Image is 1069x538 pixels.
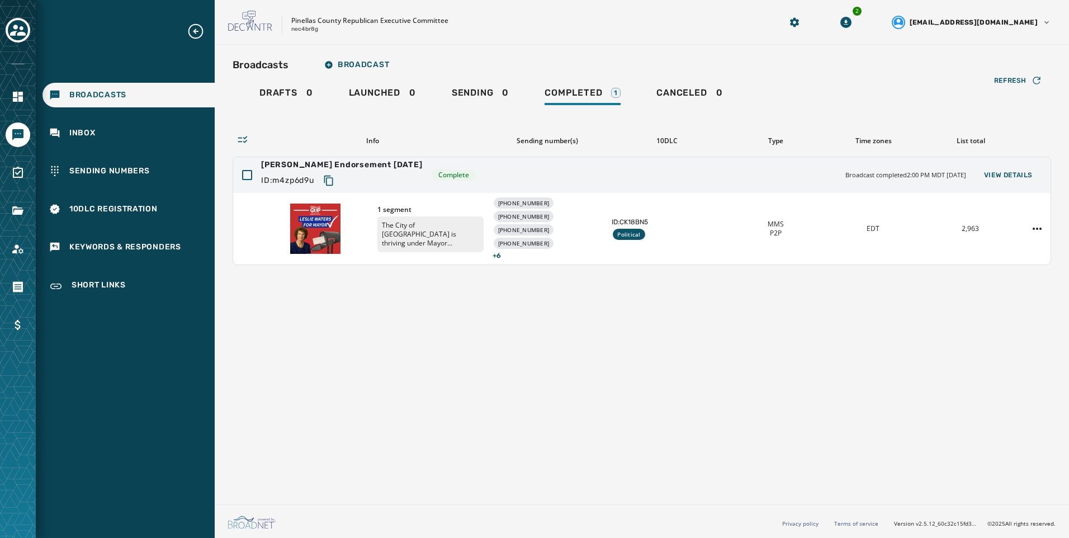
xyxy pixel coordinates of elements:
span: MMS [768,220,784,229]
span: Broadcast completed 2:00 PM MDT [DATE] [845,171,966,180]
button: Expand sub nav menu [187,22,214,40]
div: [PHONE_NUMBER] [494,211,554,222]
div: Political [613,229,645,240]
div: Sending number(s) [492,136,603,145]
button: Broadcast [315,54,398,76]
div: [PHONE_NUMBER] [494,238,554,249]
span: Short Links [72,280,126,293]
span: P2P [770,229,782,238]
p: Pinellas County Republican Executive Committee [291,16,448,25]
span: Sending [452,87,494,98]
span: Broadcast [324,60,389,69]
a: Navigate to Keywords & Responders [42,235,215,259]
div: 2,963 [926,224,1015,233]
p: The City of [GEOGRAPHIC_DATA] is thriving under Mayor [PERSON_NAME]. -Low taxes ✅ -Safe neighborh... [377,216,484,252]
span: Drafts [259,87,297,98]
div: Time zones [829,136,918,145]
span: Launched [349,87,400,98]
span: Version [894,520,978,528]
a: Navigate to Billing [6,313,30,337]
span: 10DLC Registration [69,204,158,215]
div: 0 [349,87,416,105]
div: EDT [829,224,917,233]
h2: Broadcasts [233,57,288,73]
div: 2 [852,6,863,17]
span: [PERSON_NAME] Endorsement [DATE] [261,159,423,171]
div: 1 [611,88,621,98]
div: 0 [452,87,509,105]
button: User settings [887,11,1056,34]
a: Navigate to Surveys [6,161,30,185]
span: Complete [438,171,469,180]
span: Completed [545,87,602,98]
span: + 6 [493,251,603,260]
button: Copy text to clipboard [319,171,339,191]
span: v2.5.12_60c32c15fd37978ea97d18c88c1d5e69e1bdb78b [916,520,978,528]
a: Navigate to Short Links [42,273,215,300]
span: View Details [984,171,1033,180]
span: © 2025 All rights reserved. [987,520,1056,527]
a: Navigate to Messaging [6,122,30,147]
a: Navigate to Broadcasts [42,83,215,107]
a: Drafts0 [250,82,322,107]
a: Completed1 [536,82,630,107]
a: Navigate to Account [6,237,30,261]
div: [PHONE_NUMBER] [494,224,554,235]
button: Refresh [985,72,1051,89]
span: Inbox [69,128,96,139]
button: Manage global settings [784,12,805,32]
div: [PHONE_NUMBER] [494,197,554,209]
p: nec4br8g [291,25,318,34]
button: Leslie Waters Endorsement 9/30/25 action menu [1028,220,1046,238]
a: Sending0 [443,82,518,107]
span: Sending Numbers [69,166,150,177]
a: Navigate to Orders [6,275,30,299]
button: Download Menu [836,12,856,32]
span: Refresh [994,76,1027,85]
span: Canceled [656,87,707,98]
div: Info [262,136,483,145]
img: Thumbnail [290,204,340,254]
div: List total [926,136,1015,145]
a: Navigate to Inbox [42,121,215,145]
span: ID: m4zp6d9u [261,175,314,186]
span: Broadcasts [69,89,126,101]
span: ID: CK18BN5 [612,218,722,226]
div: Type [731,136,820,145]
a: Navigate to Sending Numbers [42,159,215,183]
div: 10DLC [612,136,722,145]
a: Navigate to 10DLC Registration [42,197,215,221]
div: 0 [259,87,313,105]
span: [EMAIL_ADDRESS][DOMAIN_NAME] [910,18,1038,27]
span: 1 segment [377,205,484,214]
button: Toggle account select drawer [6,18,30,43]
div: 0 [656,87,722,105]
a: Navigate to Home [6,84,30,109]
a: Canceled0 [647,82,731,107]
button: View Details [975,167,1042,183]
a: Privacy policy [782,520,819,527]
span: Keywords & Responders [69,242,181,253]
a: Launched0 [340,82,425,107]
a: Terms of service [834,520,878,527]
a: Navigate to Files [6,199,30,223]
